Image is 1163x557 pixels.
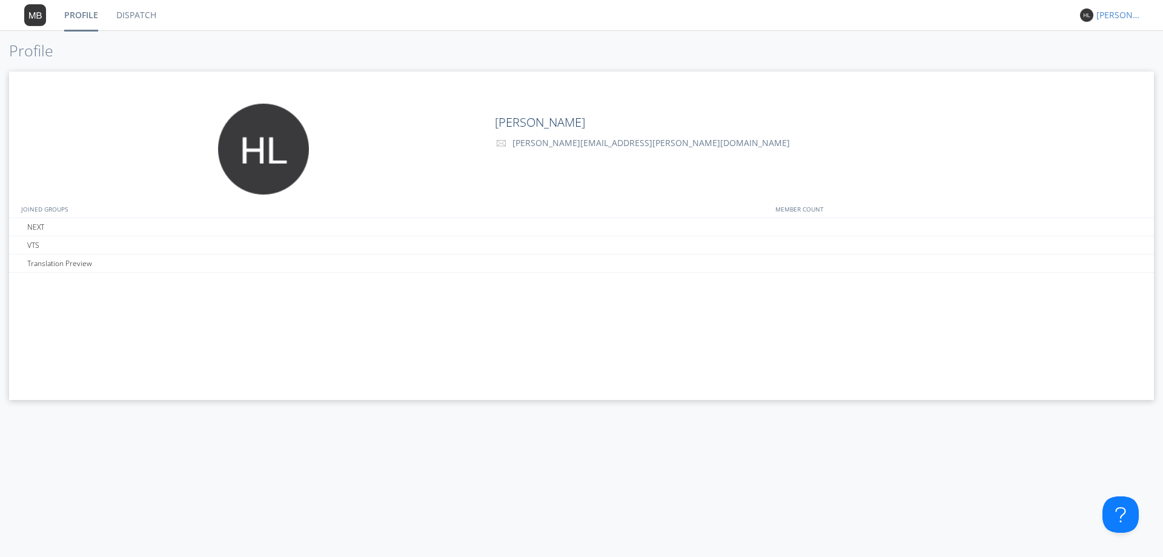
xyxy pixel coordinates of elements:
div: MEMBER COUNT [772,200,1154,218]
div: NEXT [24,218,399,236]
div: VTS [24,236,399,254]
iframe: Toggle Customer Support [1102,496,1139,533]
img: 373638.png [24,4,46,26]
h1: Profile [9,42,1154,59]
img: envelope-outline.svg [497,140,506,147]
div: JOINED GROUPS [18,200,391,218]
img: 373638.png [1080,8,1093,22]
span: [PERSON_NAME][EMAIL_ADDRESS][PERSON_NAME][DOMAIN_NAME] [512,137,790,148]
div: [PERSON_NAME] [1096,9,1142,21]
div: Translation Preview [24,255,399,272]
img: 373638.png [218,104,309,195]
h2: [PERSON_NAME] [495,116,1049,129]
